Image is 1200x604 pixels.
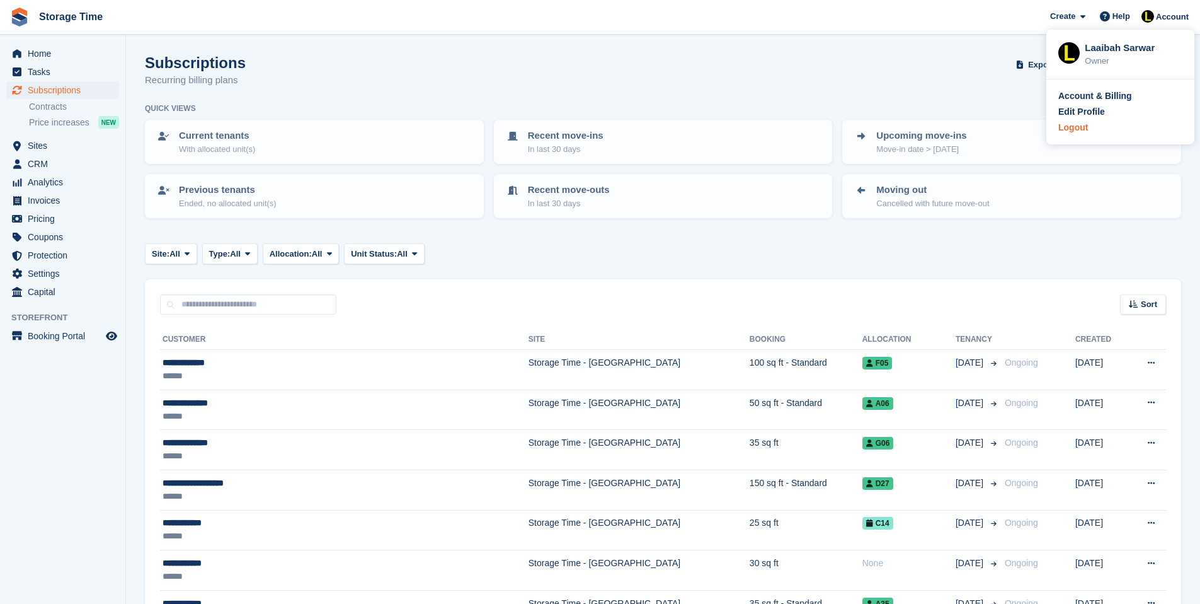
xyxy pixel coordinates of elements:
td: Storage Time - [GEOGRAPHIC_DATA] [529,510,750,550]
button: Unit Status: All [344,243,424,264]
td: 30 sq ft [750,550,862,591]
td: [DATE] [1075,350,1128,390]
a: menu [6,137,119,154]
span: Sites [28,137,103,154]
td: [DATE] [1075,550,1128,591]
a: Recent move-outs In last 30 days [495,175,831,217]
td: Storage Time - [GEOGRAPHIC_DATA] [529,470,750,510]
a: menu [6,173,119,191]
span: [DATE] [956,356,986,369]
span: All [230,248,241,260]
span: All [169,248,180,260]
td: Storage Time - [GEOGRAPHIC_DATA] [529,350,750,390]
p: Ended, no allocated unit(s) [179,197,277,210]
p: In last 30 days [528,197,610,210]
span: Allocation: [270,248,312,260]
span: Storefront [11,311,125,324]
span: [DATE] [956,516,986,530]
p: Recent move-outs [528,183,610,197]
a: menu [6,283,119,301]
th: Allocation [862,330,956,350]
p: Previous tenants [179,183,277,197]
th: Created [1075,330,1128,350]
span: Account [1156,11,1189,23]
p: With allocated unit(s) [179,143,255,156]
span: Type: [209,248,231,260]
img: Laaibah Sarwar [1141,10,1154,23]
a: menu [6,63,119,81]
span: Subscriptions [28,81,103,99]
span: Ongoing [1005,398,1038,408]
td: [DATE] [1075,390,1128,430]
div: Logout [1058,121,1088,134]
p: In last 30 days [528,143,603,156]
span: Pricing [28,210,103,228]
span: Tasks [28,63,103,81]
a: Contracts [29,101,119,113]
h1: Subscriptions [145,54,246,71]
a: menu [6,210,119,228]
span: Analytics [28,173,103,191]
span: Protection [28,247,103,264]
span: [DATE] [956,397,986,410]
td: 150 sq ft - Standard [750,470,862,510]
button: Export [1014,54,1069,75]
div: Owner [1085,55,1182,67]
button: Type: All [202,243,258,264]
td: [DATE] [1075,510,1128,550]
a: Preview store [104,328,119,344]
p: Current tenants [179,129,255,143]
a: menu [6,247,119,264]
td: 100 sq ft - Standard [750,350,862,390]
p: Moving out [876,183,989,197]
a: menu [6,327,119,345]
span: [DATE] [956,557,986,570]
p: Move-in date > [DATE] [876,143,966,156]
div: Edit Profile [1058,105,1105,119]
span: All [397,248,408,260]
span: G06 [862,437,894,450]
img: Laaibah Sarwar [1058,42,1080,64]
div: Laaibah Sarwar [1085,41,1182,52]
td: [DATE] [1075,430,1128,470]
div: None [862,557,956,570]
span: [DATE] [956,436,986,450]
span: Ongoing [1005,478,1038,488]
a: menu [6,155,119,173]
td: 50 sq ft - Standard [750,390,862,430]
span: Help [1112,10,1130,23]
h6: Quick views [145,103,196,114]
p: Upcoming move-ins [876,129,966,143]
span: Booking Portal [28,327,103,345]
a: Current tenants With allocated unit(s) [146,121,483,163]
a: Logout [1058,121,1182,134]
p: Recent move-ins [528,129,603,143]
span: Export [1028,59,1054,71]
td: Storage Time - [GEOGRAPHIC_DATA] [529,390,750,430]
th: Booking [750,330,862,350]
span: Sort [1141,298,1157,311]
span: All [312,248,323,260]
div: Account & Billing [1058,90,1132,103]
span: Coupons [28,228,103,246]
span: Create [1050,10,1075,23]
a: Moving out Cancelled with future move-out [843,175,1180,217]
span: Settings [28,265,103,282]
td: [DATE] [1075,470,1128,510]
td: 35 sq ft [750,430,862,470]
a: menu [6,192,119,209]
th: Tenancy [956,330,1000,350]
a: menu [6,45,119,62]
span: Ongoing [1005,357,1038,368]
a: menu [6,265,119,282]
span: Price increases [29,117,89,129]
span: D27 [862,477,893,490]
span: Capital [28,283,103,301]
img: stora-icon-8386f47178a22dfd0bd8f6a31ec36ba5ce8667c1dd55bd0f319d3a0aa187defe.svg [10,8,29,26]
td: Storage Time - [GEOGRAPHIC_DATA] [529,430,750,470]
span: [DATE] [956,477,986,490]
a: menu [6,81,119,99]
p: Cancelled with future move-out [876,197,989,210]
span: A06 [862,397,893,410]
button: Site: All [145,243,197,264]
